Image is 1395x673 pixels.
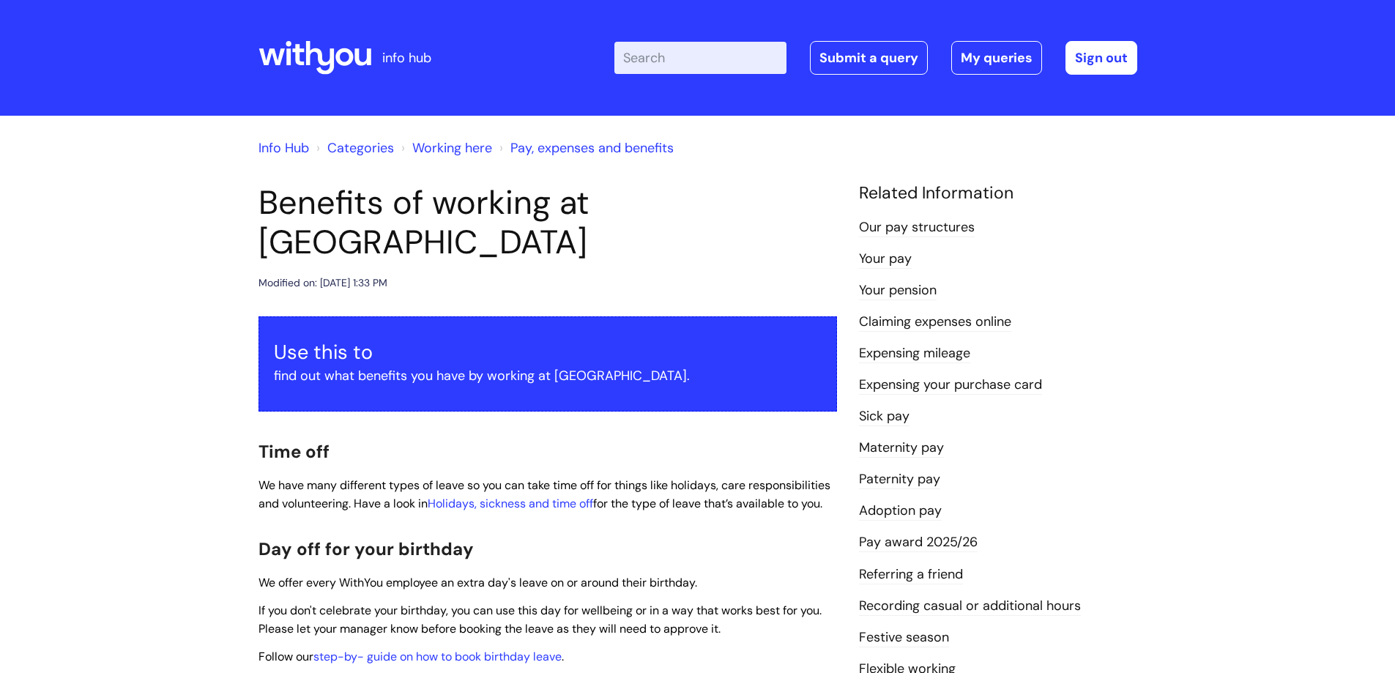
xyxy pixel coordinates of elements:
[1065,41,1137,75] a: Sign out
[428,496,593,511] a: Holidays, sickness and time off
[258,183,837,262] h1: Benefits of working at [GEOGRAPHIC_DATA]
[274,341,822,364] h3: Use this to
[510,139,674,157] a: Pay, expenses and benefits
[859,313,1011,332] a: Claiming expenses online
[258,575,697,590] span: We offer every WithYou employee an extra day's leave on or around their birthday.
[859,470,940,489] a: Paternity pay
[859,533,978,552] a: Pay award 2025/26
[313,136,394,160] li: Solution home
[258,139,309,157] a: Info Hub
[258,477,830,511] span: We have many different types of leave so you can take time off for things like holidays, care res...
[258,440,330,463] span: Time off
[859,376,1042,395] a: Expensing your purchase card
[412,139,492,157] a: Working here
[859,597,1081,616] a: Recording casual or additional hours
[382,46,431,70] p: info hub
[859,281,937,300] a: Your pension
[614,41,1137,75] div: | -
[859,502,942,521] a: Adoption pay
[859,250,912,269] a: Your pay
[614,42,786,74] input: Search
[810,41,928,75] a: Submit a query
[859,407,909,426] a: Sick pay
[327,139,394,157] a: Categories
[258,274,387,292] div: Modified on: [DATE] 1:33 PM
[313,649,562,664] a: step-by- guide on how to book birthday leave
[398,136,492,160] li: Working here
[258,649,564,664] span: Follow our .
[274,364,822,387] p: find out what benefits you have by working at [GEOGRAPHIC_DATA].
[258,538,474,560] span: Day off for your birthday
[859,628,949,647] a: Festive season
[859,439,944,458] a: Maternity pay
[859,218,975,237] a: Our pay structures
[496,136,674,160] li: Pay, expenses and benefits
[859,183,1137,204] h4: Related Information
[951,41,1042,75] a: My queries
[859,565,963,584] a: Referring a friend
[258,603,822,636] span: If you don't celebrate your birthday, you can use this day for wellbeing or in a way that works b...
[859,344,970,363] a: Expensing mileage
